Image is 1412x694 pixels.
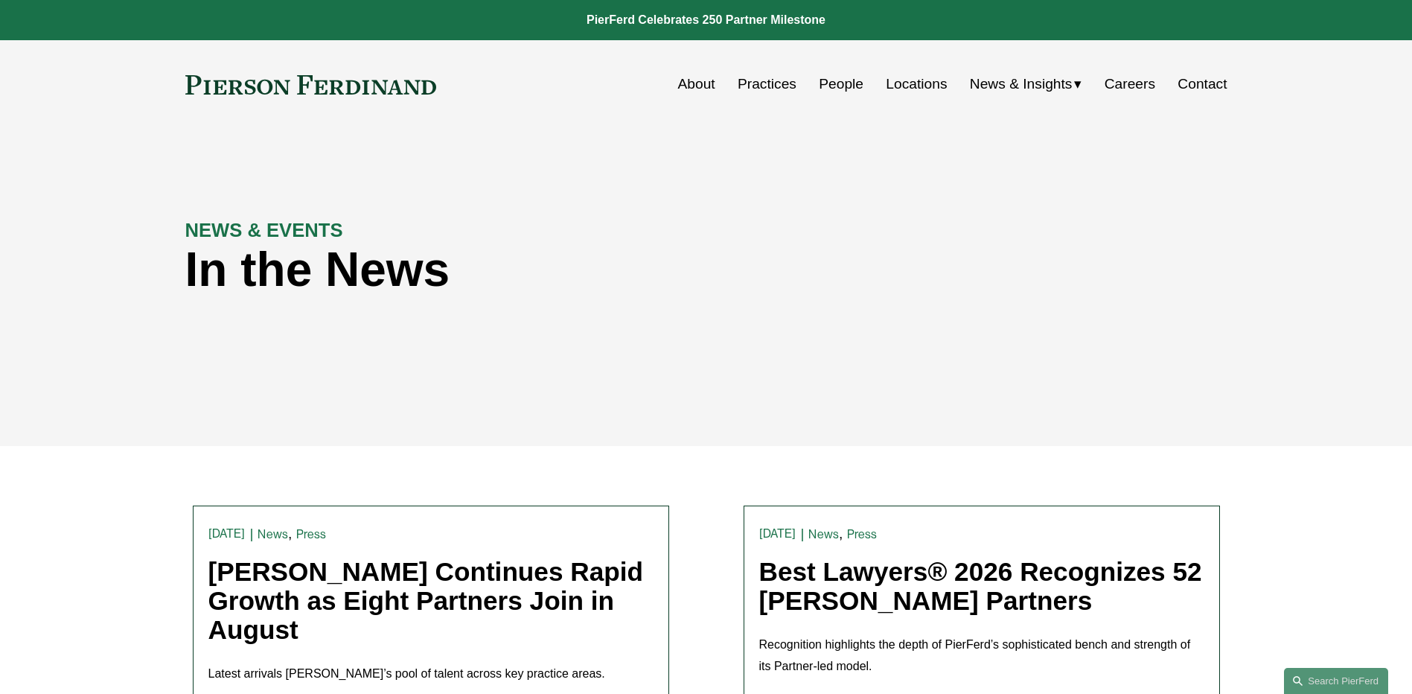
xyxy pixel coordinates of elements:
[1284,668,1388,694] a: Search this site
[208,557,644,643] a: [PERSON_NAME] Continues Rapid Growth as Eight Partners Join in August
[1105,70,1155,98] a: Careers
[288,526,292,541] span: ,
[759,528,796,540] time: [DATE]
[839,526,843,541] span: ,
[759,634,1204,678] p: Recognition highlights the depth of PierFerd’s sophisticated bench and strength of its Partner-le...
[808,527,839,541] a: News
[296,527,327,541] a: Press
[847,527,878,541] a: Press
[185,220,343,241] strong: NEWS & EVENTS
[738,70,796,98] a: Practices
[819,70,863,98] a: People
[886,70,947,98] a: Locations
[185,243,967,297] h1: In the News
[759,557,1202,615] a: Best Lawyers® 2026 Recognizes 52 [PERSON_NAME] Partners
[970,70,1082,98] a: folder dropdown
[1178,70,1227,98] a: Contact
[208,663,654,685] p: Latest arrivals [PERSON_NAME]’s pool of talent across key practice areas.
[678,70,715,98] a: About
[208,528,246,540] time: [DATE]
[970,71,1073,98] span: News & Insights
[258,527,288,541] a: News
